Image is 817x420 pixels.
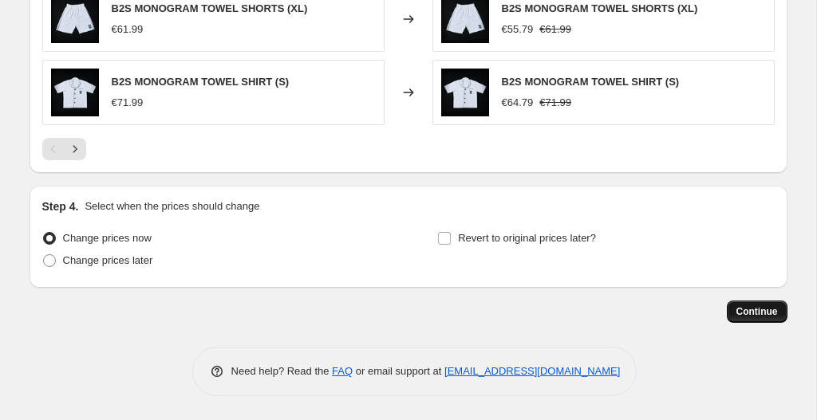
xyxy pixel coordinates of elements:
[539,95,571,111] strike: €71.99
[736,305,778,318] span: Continue
[502,76,680,88] span: B2S MONOGRAM TOWEL SHIRT (S)
[502,22,534,37] div: €55.79
[42,138,86,160] nav: Pagination
[112,95,144,111] div: €71.99
[42,198,79,214] h2: Step 4.
[441,69,489,116] img: shirt_80x.png
[231,365,333,377] span: Need help? Read the
[539,22,571,37] strike: €61.99
[502,2,698,14] span: B2S MONOGRAM TOWEL SHORTS (XL)
[332,365,353,377] a: FAQ
[64,138,86,160] button: Next
[112,2,308,14] span: B2S MONOGRAM TOWEL SHORTS (XL)
[112,76,290,88] span: B2S MONOGRAM TOWEL SHIRT (S)
[63,254,153,266] span: Change prices later
[85,198,259,214] p: Select when the prices should change
[444,365,620,377] a: [EMAIL_ADDRESS][DOMAIN_NAME]
[727,300,787,323] button: Continue
[502,95,534,111] div: €64.79
[63,232,152,244] span: Change prices now
[112,22,144,37] div: €61.99
[51,69,99,116] img: shirt_80x.png
[353,365,444,377] span: or email support at
[458,232,596,244] span: Revert to original prices later?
